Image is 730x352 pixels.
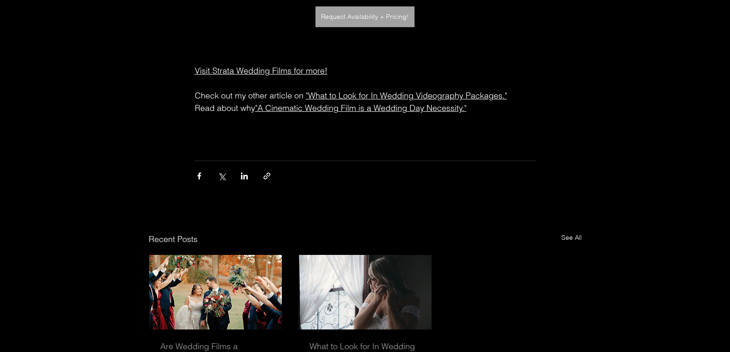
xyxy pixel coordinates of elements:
[306,90,507,101] a: "What to Look for In Wedding Videography Packages."
[195,90,304,101] span: Check out my other article on
[315,6,415,27] a: Request Availability + Pricing!
[217,172,226,180] button: Share via X (Twitter)
[149,255,282,329] img: Are Wedding Films a Necessity?
[561,233,582,245] a: See All
[321,12,409,22] div: Request Availability + Pricing!
[195,172,204,180] button: Share via Facebook
[263,172,271,180] button: Share via link
[255,103,467,113] a: "A Cinematic Wedding Film is a Wedding Day Necessity."
[240,172,249,180] button: Share via LinkedIn
[298,255,432,329] img: What to Look for In Wedding Videography Packages
[149,233,198,245] h2: Recent Posts
[195,103,255,113] span: Read about why
[195,65,327,76] a: Visit Strata Wedding Films for more!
